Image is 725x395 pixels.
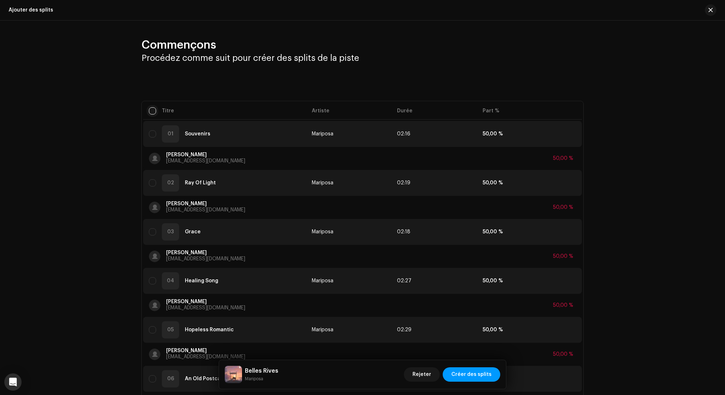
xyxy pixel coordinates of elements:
[553,303,573,308] div: 50,00 %
[166,353,245,361] p: [EMAIL_ADDRESS][DOMAIN_NAME]
[397,180,410,185] span: 139
[312,180,333,185] span: Mariposa
[245,375,278,382] small: Belles Rives
[483,131,503,136] strong: 50,00 %
[483,180,503,185] strong: 50,00 %
[483,229,503,234] strong: 50,00 %
[162,370,179,387] div: 06
[397,278,411,283] span: 147
[162,125,179,143] div: 01
[166,201,207,206] strong: [PERSON_NAME]
[185,327,234,332] strong: Hopeless Romantic
[312,327,333,332] span: Mariposa
[412,367,431,382] span: Rejeter
[312,278,333,283] span: Mariposa
[166,206,245,214] p: [EMAIL_ADDRESS][DOMAIN_NAME]
[553,352,573,357] div: 50,00 %
[142,52,583,64] h3: Procédez comme suit pour créer des splits de la piste
[443,367,500,382] button: Créer des splits
[553,254,573,259] div: 50,00 %
[553,156,573,161] div: 50,00 %
[185,229,201,234] strong: Grace
[483,278,503,283] strong: 50,00 %
[185,278,218,283] strong: Healing Song
[166,299,207,304] strong: [PERSON_NAME]
[166,255,245,263] p: [EMAIL_ADDRESS][DOMAIN_NAME]
[166,250,207,255] strong: [PERSON_NAME]
[166,348,207,353] strong: [PERSON_NAME]
[404,367,440,382] button: Rejeter
[166,304,245,312] p: [EMAIL_ADDRESS][DOMAIN_NAME]
[225,366,242,383] img: cbc5a6bf-2edc-4c2b-a71e-f08671b8712f
[397,131,410,136] span: 136
[166,157,245,165] p: [EMAIL_ADDRESS][DOMAIN_NAME]
[451,367,492,382] span: Créer des splits
[162,174,179,192] div: 02
[483,327,503,332] strong: 50,00 %
[312,131,333,136] span: Mariposa
[397,327,411,332] span: 149
[185,376,226,381] strong: An Old Postcard
[162,223,179,241] div: 03
[245,367,278,375] h5: Belles Rives
[166,152,207,157] strong: [PERSON_NAME]
[4,373,22,391] div: Open Intercom Messenger
[553,205,573,210] div: 50,00 %
[312,229,333,234] span: Mariposa
[142,38,583,52] h2: Commençons
[162,272,179,289] div: 04
[397,229,410,234] span: 138
[185,131,210,136] strong: Souvenirs
[185,180,216,185] strong: Ray Of Light
[162,321,179,338] div: 05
